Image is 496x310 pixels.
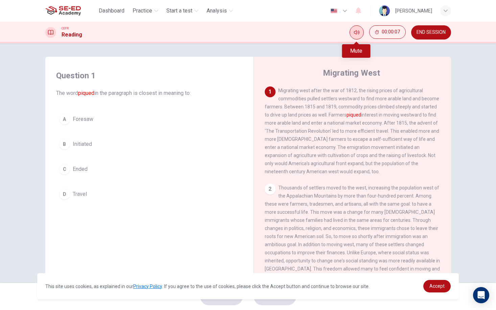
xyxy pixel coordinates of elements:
[342,44,371,58] div: Mute
[73,190,87,198] span: Travel
[207,7,227,15] span: Analysis
[330,8,338,14] img: en
[347,112,361,118] font: piqued
[473,287,489,303] div: Open Intercom Messenger
[395,7,432,15] div: [PERSON_NAME]
[59,114,70,125] div: A
[59,164,70,175] div: C
[265,86,276,97] div: 1
[133,284,162,289] a: Privacy Policy
[45,4,81,18] img: SE-ED Academy logo
[37,273,459,299] div: cookieconsent
[56,111,243,128] button: AForesaw
[379,5,390,16] img: Profile picture
[56,161,243,178] button: CEnded
[417,30,446,35] span: END SESSION
[56,136,243,153] button: BInitiated
[350,25,364,40] div: Mute
[62,31,82,39] h1: Reading
[73,115,93,123] span: Foresaw
[45,284,370,289] span: This site uses cookies, as explained in our . If you agree to the use of cookies, please click th...
[59,139,70,150] div: B
[411,25,451,40] button: END SESSION
[73,165,88,173] span: Ended
[56,186,243,203] button: DTravel
[73,140,92,148] span: Initiated
[164,5,201,17] button: Start a test
[382,29,400,35] span: 00:00:07
[369,25,406,39] button: 00:00:07
[99,7,124,15] span: Dashboard
[429,283,445,289] span: Accept
[56,70,243,81] h4: Question 1
[96,5,127,17] button: Dashboard
[78,90,94,96] font: piqued
[369,25,406,40] div: Hide
[130,5,161,17] button: Practice
[45,4,96,18] a: SE-ED Academy logo
[59,189,70,200] div: D
[133,7,152,15] span: Practice
[423,280,451,292] a: dismiss cookie message
[204,5,236,17] button: Analysis
[166,7,192,15] span: Start a test
[265,88,439,174] span: Migrating west after the war of 1812, the rising prices of agricultural commodities pulled settle...
[56,89,243,97] span: The word in the paragraph is closest in meaning to:
[265,184,276,195] div: 2
[323,68,380,78] h4: Migrating West
[265,185,440,280] span: Thousands of settlers moved to the west, increasing the population west of the Appalachian Mounta...
[62,26,69,31] span: CEFR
